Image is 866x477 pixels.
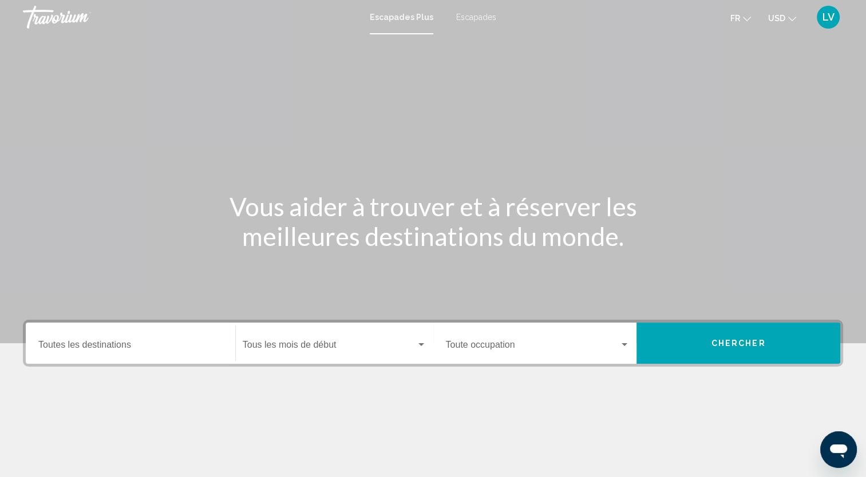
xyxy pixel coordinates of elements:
[768,10,796,26] button: Changer de devise
[730,14,740,23] span: Fr
[23,6,358,29] a: Travorium
[730,10,751,26] button: Changer la langue
[370,13,433,22] a: Escapades Plus
[822,11,835,23] span: LV
[820,431,857,468] iframe: Bouton de lancement de la fenêtre de messagerie
[26,323,840,364] div: Widget de recherche
[219,192,648,251] h1: Vous aider à trouver et à réserver les meilleures destinations du monde.
[711,339,766,348] span: Chercher
[813,5,843,29] button: Menu utilisateur
[636,323,840,364] button: Chercher
[456,13,496,22] a: Escapades
[768,14,785,23] span: USD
